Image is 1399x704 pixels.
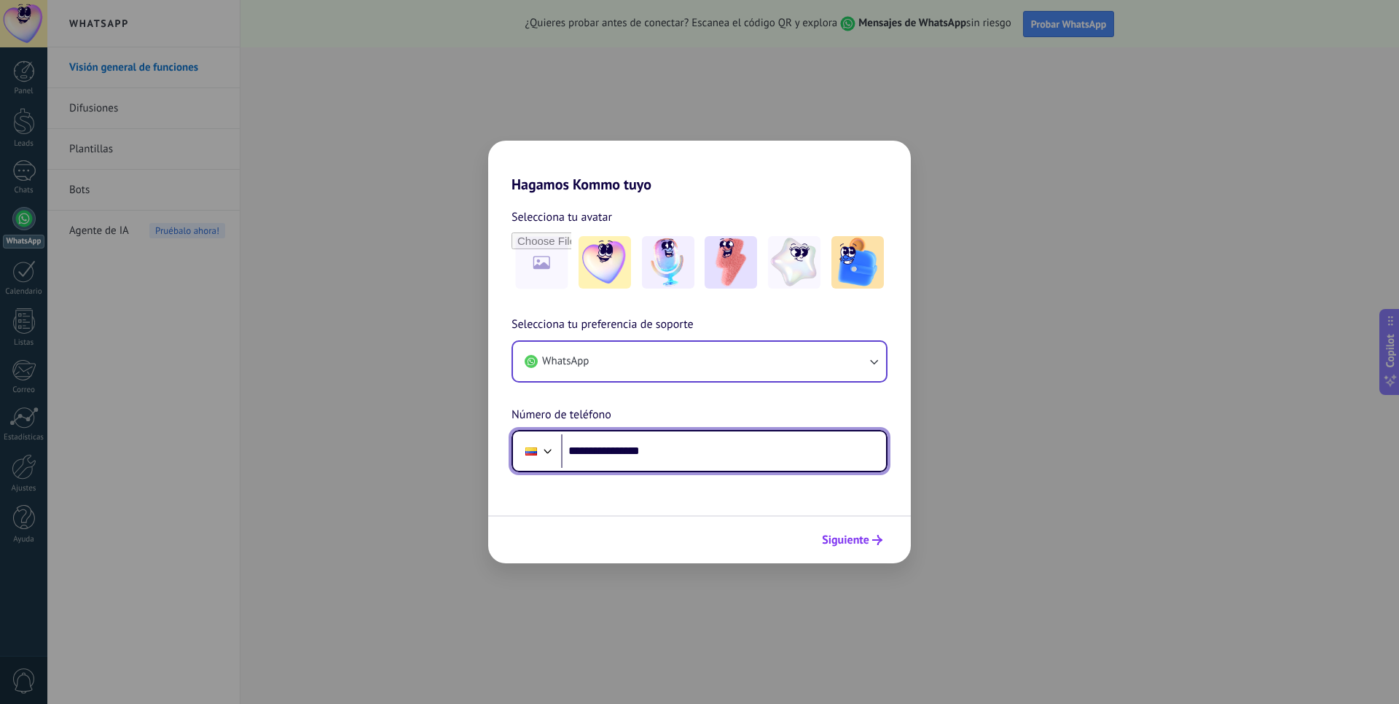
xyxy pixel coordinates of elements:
img: -4.jpeg [768,236,820,289]
button: Siguiente [815,528,889,552]
span: Siguiente [822,535,869,545]
img: -5.jpeg [831,236,884,289]
h2: Hagamos Kommo tuyo [488,141,911,193]
span: Selecciona tu preferencia de soporte [512,316,694,335]
button: WhatsApp [513,342,886,381]
span: WhatsApp [542,354,589,369]
img: -3.jpeg [705,236,757,289]
img: -1.jpeg [579,236,631,289]
img: -2.jpeg [642,236,694,289]
div: Colombia: + 57 [517,436,545,466]
span: Número de teléfono [512,406,611,425]
span: Selecciona tu avatar [512,208,612,227]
